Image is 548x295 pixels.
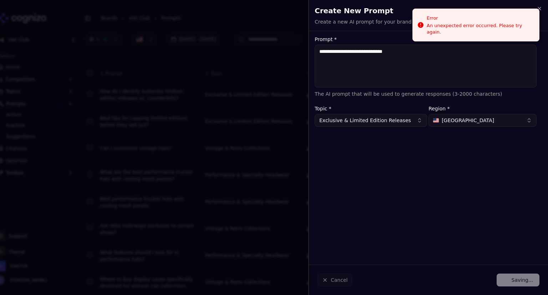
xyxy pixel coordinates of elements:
[442,117,494,124] span: [GEOGRAPHIC_DATA]
[315,18,440,25] p: Create a new AI prompt for your brand monitoring
[428,106,537,111] label: Region *
[315,114,427,127] button: Exclusive & Limited Edition Releases
[315,6,542,16] h2: Create New Prompt
[315,37,537,42] label: Prompt *
[315,90,537,97] p: The AI prompt that will be used to generate responses (3-2000 characters)
[433,118,439,122] img: United States
[315,106,427,111] label: Topic *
